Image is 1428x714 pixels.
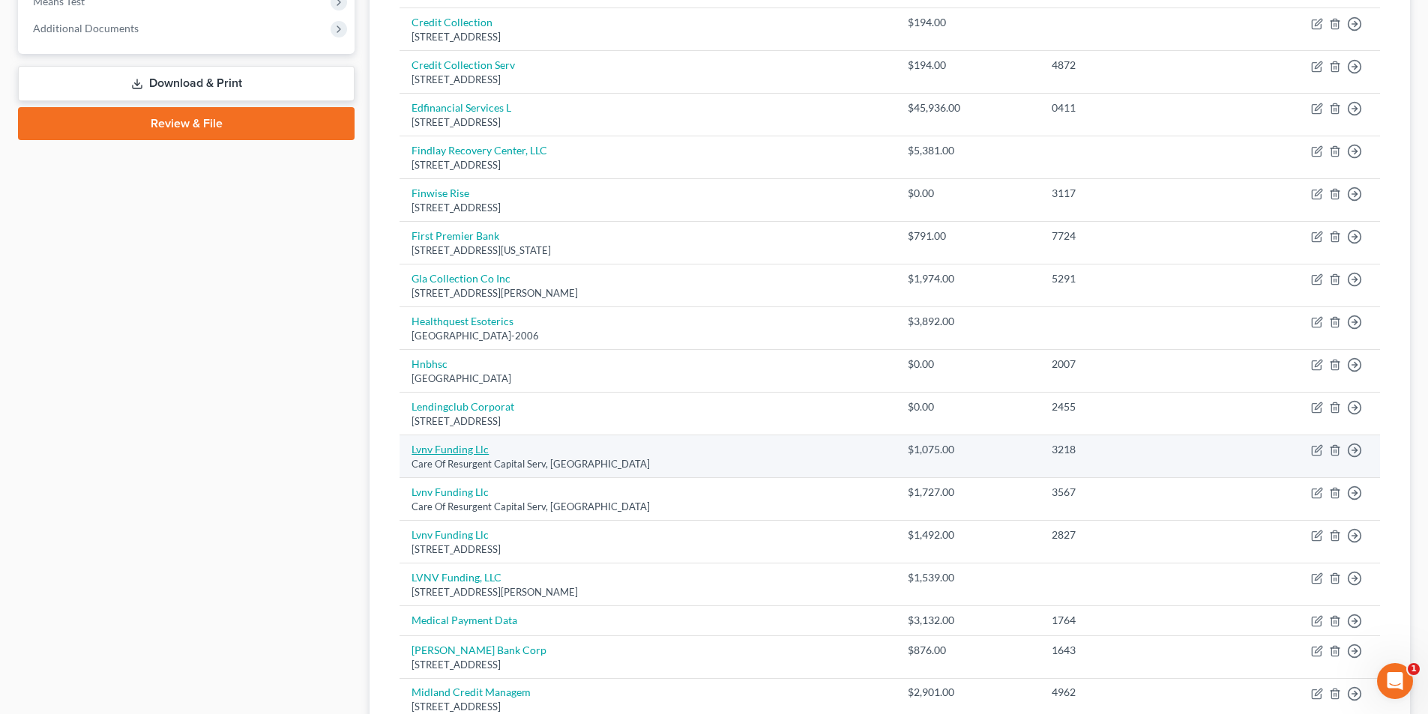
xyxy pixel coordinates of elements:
div: [STREET_ADDRESS][PERSON_NAME] [412,585,883,599]
div: $0.00 [908,399,1028,414]
div: [STREET_ADDRESS] [412,201,883,215]
div: $1,492.00 [908,527,1028,542]
div: $3,892.00 [908,314,1028,329]
div: [STREET_ADDRESS] [412,658,883,672]
div: [STREET_ADDRESS] [412,700,883,714]
div: $791.00 [908,229,1028,243]
div: 0411 [1052,100,1214,115]
div: 7724 [1052,229,1214,243]
iframe: Intercom live chat [1377,663,1413,699]
div: 1764 [1052,613,1214,628]
div: $1,974.00 [908,271,1028,286]
a: Lvnv Funding Llc [412,528,489,541]
a: First Premier Bank [412,229,499,242]
div: 4872 [1052,58,1214,73]
a: Credit Collection Serv [412,58,515,71]
div: $194.00 [908,58,1028,73]
a: Finwise Rise [412,187,469,199]
div: 3218 [1052,442,1214,457]
div: [STREET_ADDRESS] [412,30,883,44]
div: 2007 [1052,357,1214,372]
a: Lvnv Funding Llc [412,485,489,498]
div: $0.00 [908,186,1028,201]
div: $5,381.00 [908,143,1028,158]
div: $1,539.00 [908,570,1028,585]
a: Download & Print [18,66,355,101]
div: [STREET_ADDRESS][US_STATE] [412,243,883,258]
div: 3117 [1052,186,1214,201]
span: 1 [1408,663,1420,675]
a: Lendingclub Corporat [412,400,514,413]
a: LVNV Funding, LLC [412,571,501,584]
div: $2,901.00 [908,685,1028,700]
a: Midland Credit Managem [412,686,531,698]
a: Credit Collection [412,16,492,28]
div: [STREET_ADDRESS] [412,73,883,87]
a: Review & File [18,107,355,140]
div: 2455 [1052,399,1214,414]
a: Gla Collection Co Inc [412,272,510,285]
a: Healthquest Esoterics [412,315,513,327]
div: [STREET_ADDRESS] [412,414,883,429]
a: Hnbhsc [412,357,448,370]
div: [GEOGRAPHIC_DATA] [412,372,883,386]
div: 2827 [1052,527,1214,542]
span: Additional Documents [33,22,139,34]
div: $0.00 [908,357,1028,372]
div: $876.00 [908,643,1028,658]
div: $1,075.00 [908,442,1028,457]
a: Edfinancial Services L [412,101,511,114]
a: [PERSON_NAME] Bank Corp [412,644,546,656]
div: 4962 [1052,685,1214,700]
div: [GEOGRAPHIC_DATA]-2006 [412,329,883,343]
div: $194.00 [908,15,1028,30]
div: [STREET_ADDRESS][PERSON_NAME] [412,286,883,300]
a: Medical Payment Data [412,614,517,626]
div: 5291 [1052,271,1214,286]
a: Findlay Recovery Center, LLC [412,144,547,157]
div: 1643 [1052,643,1214,658]
div: $45,936.00 [908,100,1028,115]
div: Care Of Resurgent Capital Serv, [GEOGRAPHIC_DATA] [412,500,883,514]
div: $1,727.00 [908,485,1028,500]
div: Care Of Resurgent Capital Serv, [GEOGRAPHIC_DATA] [412,457,883,471]
a: Lvnv Funding Llc [412,443,489,456]
div: [STREET_ADDRESS] [412,542,883,557]
div: $3,132.00 [908,613,1028,628]
div: [STREET_ADDRESS] [412,158,883,172]
div: 3567 [1052,485,1214,500]
div: [STREET_ADDRESS] [412,115,883,130]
